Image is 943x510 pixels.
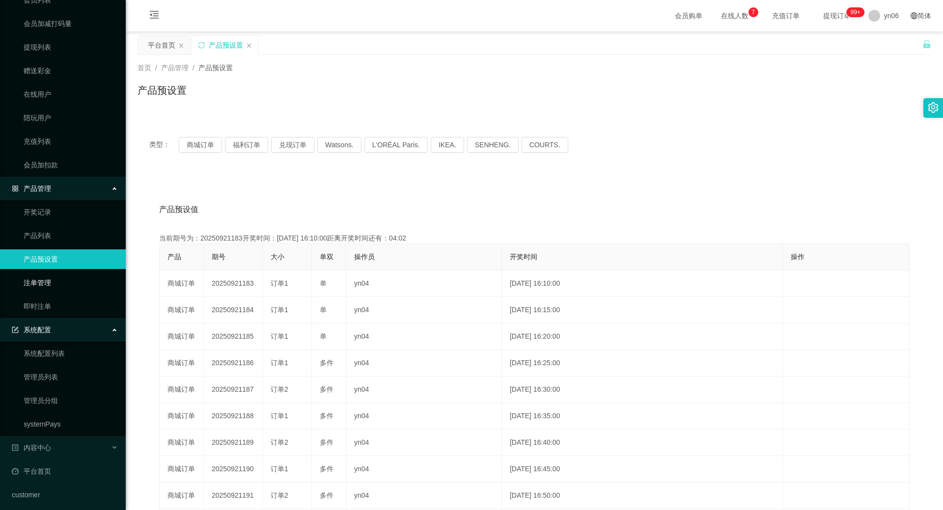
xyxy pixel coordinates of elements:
[12,444,51,452] span: 内容中心
[510,253,537,261] span: 开奖时间
[12,485,118,505] a: customer
[24,296,118,316] a: 即时注单
[149,137,179,153] span: 类型：
[12,185,51,192] span: 产品管理
[320,279,327,287] span: 单
[159,233,910,243] div: 当前期号为：20250921183开奖时间：[DATE] 16:10:00距离开奖时间还有：04:02
[209,36,243,54] div: 产品预设置
[204,376,263,403] td: 20250921187
[24,249,118,269] a: 产品预设置
[138,0,171,32] i: 图标: menu-fold
[24,367,118,387] a: 管理员列表
[502,297,783,323] td: [DATE] 16:15:00
[431,137,464,153] button: IKEA.
[148,36,175,54] div: 平台首页
[179,137,222,153] button: 商城订单
[346,483,502,509] td: yn04
[791,253,804,261] span: 操作
[24,132,118,151] a: 充值列表
[716,12,753,19] span: 在线人数
[12,185,19,192] i: 图标: appstore-o
[24,108,118,128] a: 陪玩用户
[204,456,263,483] td: 20250921190
[204,270,263,297] td: 20250921183
[271,137,314,153] button: 兑现订单
[24,61,118,81] a: 赠送彩金
[320,465,333,473] span: 多件
[502,429,783,456] td: [DATE] 16:40:00
[346,429,502,456] td: yn04
[160,403,204,429] td: 商城订单
[204,297,263,323] td: 20250921184
[346,270,502,297] td: yn04
[502,483,783,509] td: [DATE] 16:50:00
[502,456,783,483] td: [DATE] 16:45:00
[271,465,288,473] span: 订单1
[12,461,118,481] a: 图标: dashboard平台首页
[346,376,502,403] td: yn04
[271,253,284,261] span: 大小
[320,332,327,340] span: 单
[159,204,198,215] span: 产品预设值
[24,84,118,104] a: 在线用户
[225,137,268,153] button: 福利订单
[212,253,225,261] span: 期号
[24,226,118,245] a: 产品列表
[271,306,288,314] span: 订单1
[818,12,856,19] span: 提现订单
[204,323,263,350] td: 20250921185
[502,270,783,297] td: [DATE] 16:10:00
[271,279,288,287] span: 订单1
[320,491,333,499] span: 多件
[320,412,333,420] span: 多件
[160,483,204,509] td: 商城订单
[922,40,931,49] i: 图标: unlock
[198,64,233,72] span: 产品预设置
[467,137,519,153] button: SENHENG.
[24,344,118,363] a: 系统配置列表
[271,412,288,420] span: 订单1
[320,306,327,314] span: 单
[193,64,194,72] span: /
[204,483,263,509] td: 20250921191
[502,323,783,350] td: [DATE] 16:20:00
[271,359,288,367] span: 订单1
[138,83,187,98] h1: 产品预设置
[271,332,288,340] span: 订单1
[346,403,502,429] td: yn04
[24,391,118,410] a: 管理员分组
[204,350,263,376] td: 20250921186
[160,429,204,456] td: 商城订单
[522,137,568,153] button: COURTS.
[320,438,333,446] span: 多件
[846,7,864,17] sup: 312
[12,326,51,334] span: 系统配置
[160,376,204,403] td: 商城订单
[24,202,118,222] a: 开奖记录
[24,414,118,434] a: systemPays
[346,297,502,323] td: yn04
[502,403,783,429] td: [DATE] 16:35:00
[928,102,939,113] i: 图标: setting
[767,12,804,19] span: 充值订单
[24,14,118,33] a: 会员加减打码量
[317,137,361,153] button: Watsons.
[160,323,204,350] td: 商城订单
[271,438,288,446] span: 订单2
[24,155,118,175] a: 会员加扣款
[502,376,783,403] td: [DATE] 16:30:00
[346,323,502,350] td: yn04
[24,273,118,293] a: 注单管理
[354,253,375,261] span: 操作员
[320,253,333,261] span: 单双
[749,7,758,17] sup: 7
[12,444,19,451] i: 图标: profile
[271,385,288,393] span: 订单2
[502,350,783,376] td: [DATE] 16:25:00
[346,350,502,376] td: yn04
[364,137,428,153] button: L'ORÉAL Paris.
[178,43,184,49] i: 图标: close
[160,297,204,323] td: 商城订单
[138,64,151,72] span: 首页
[320,359,333,367] span: 多件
